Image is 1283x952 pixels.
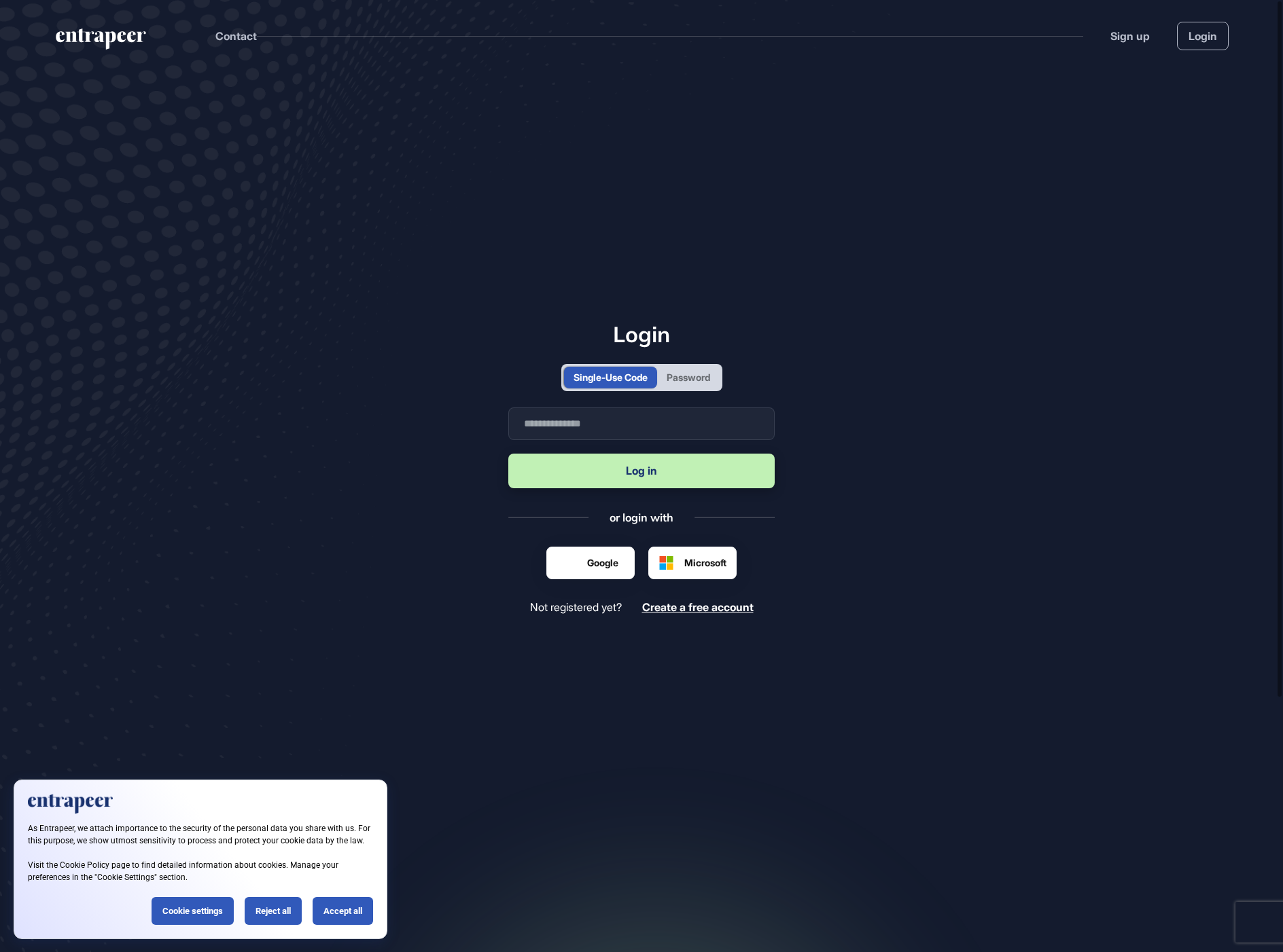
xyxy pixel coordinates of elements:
div: or login with [610,510,673,525]
div: Password [667,370,710,384]
a: entrapeer-logo [54,29,147,54]
span: Create a free account [642,600,754,614]
a: Create a free account [642,601,754,614]
span: Microsoft [684,555,726,570]
span: Not registered yet? [530,601,622,614]
a: Sign up [1110,28,1150,44]
button: Log in [508,454,775,488]
div: Single-Use Code [574,370,648,384]
h1: Login [508,321,775,347]
a: Login [1177,22,1229,50]
button: Contact [215,27,257,45]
